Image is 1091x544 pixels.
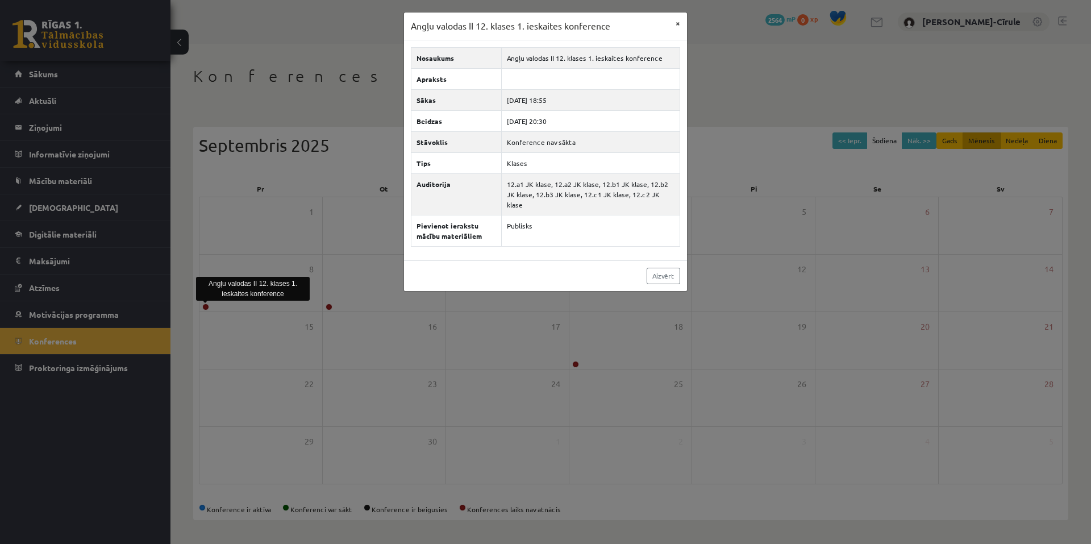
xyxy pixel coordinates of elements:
td: [DATE] 20:30 [501,110,680,131]
th: Apraksts [411,68,502,89]
th: Pievienot ierakstu mācību materiāliem [411,215,502,246]
th: Stāvoklis [411,131,502,152]
td: Konference nav sākta [501,131,680,152]
a: Aizvērt [647,268,680,284]
button: × [669,13,687,34]
h3: Angļu valodas II 12. klases 1. ieskaites konference [411,19,610,33]
td: Klases [501,152,680,173]
th: Auditorija [411,173,502,215]
td: Publisks [501,215,680,246]
td: [DATE] 18:55 [501,89,680,110]
th: Beidzas [411,110,502,131]
td: Angļu valodas II 12. klases 1. ieskaites konference [501,47,680,68]
th: Tips [411,152,502,173]
th: Sākas [411,89,502,110]
div: Angļu valodas II 12. klases 1. ieskaites konference [196,277,310,301]
th: Nosaukums [411,47,502,68]
td: 12.a1 JK klase, 12.a2 JK klase, 12.b1 JK klase, 12.b2 JK klase, 12.b3 JK klase, 12.c1 JK klase, 1... [501,173,680,215]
